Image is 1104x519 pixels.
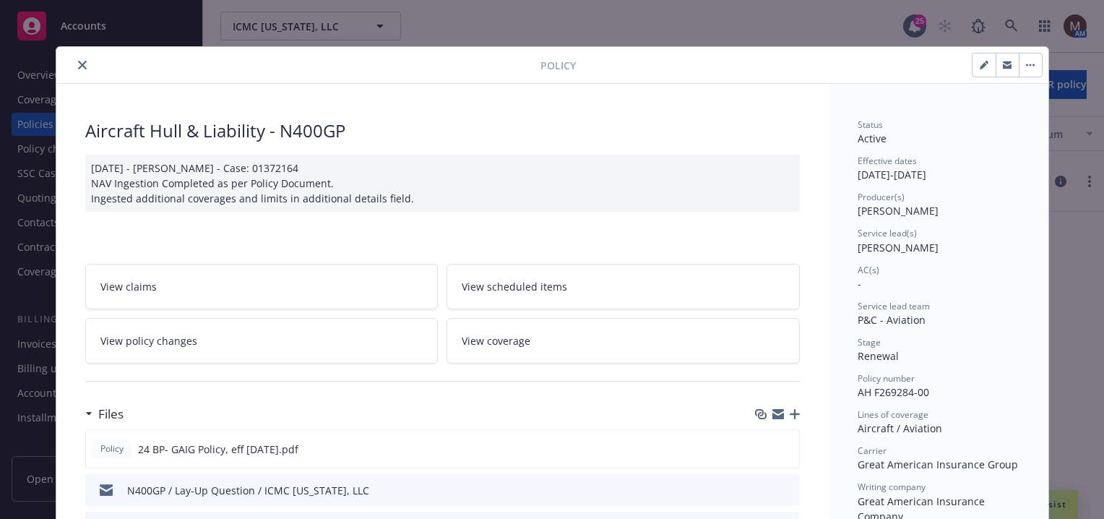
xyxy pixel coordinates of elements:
span: P&C - Aviation [858,313,926,327]
span: [PERSON_NAME] [858,204,939,218]
span: Stage [858,336,881,348]
div: [DATE] - [DATE] [858,155,1019,182]
span: [PERSON_NAME] [858,241,939,254]
span: View scheduled items [462,279,567,294]
span: Policy number [858,372,915,385]
span: Policy [540,58,576,73]
button: preview file [780,442,793,457]
button: close [74,56,91,74]
span: 24 BP- GAIG Policy, eff [DATE].pdf [138,442,298,457]
span: Carrier [858,445,887,457]
span: Active [858,132,887,145]
a: View coverage [447,318,800,364]
button: download file [757,442,769,457]
span: Producer(s) [858,191,905,203]
a: View scheduled items [447,264,800,309]
button: preview file [781,483,794,498]
span: Effective dates [858,155,917,167]
a: View claims [85,264,439,309]
span: View policy changes [100,333,197,348]
span: View coverage [462,333,530,348]
a: View policy changes [85,318,439,364]
button: download file [758,483,769,498]
div: Aircraft Hull & Liability - N400GP [85,119,800,143]
span: Lines of coverage [858,408,928,421]
span: Status [858,119,883,131]
h3: Files [98,405,124,424]
div: [DATE] - [PERSON_NAME] - Case: 01372164 NAV Ingestion Completed as per Policy Document. Ingested ... [85,155,800,212]
span: Service lead(s) [858,227,917,239]
span: Policy [98,442,126,455]
span: Writing company [858,481,926,493]
span: Renewal [858,349,899,363]
span: AC(s) [858,264,879,276]
span: AH F269284-00 [858,385,929,399]
span: View claims [100,279,157,294]
div: N400GP / Lay-Up Question / ICMC [US_STATE], LLC [127,483,369,498]
span: - [858,277,861,291]
span: Service lead team [858,300,930,312]
div: Files [85,405,124,424]
div: Aircraft / Aviation [858,421,1019,436]
span: Great American Insurance Group [858,458,1018,471]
